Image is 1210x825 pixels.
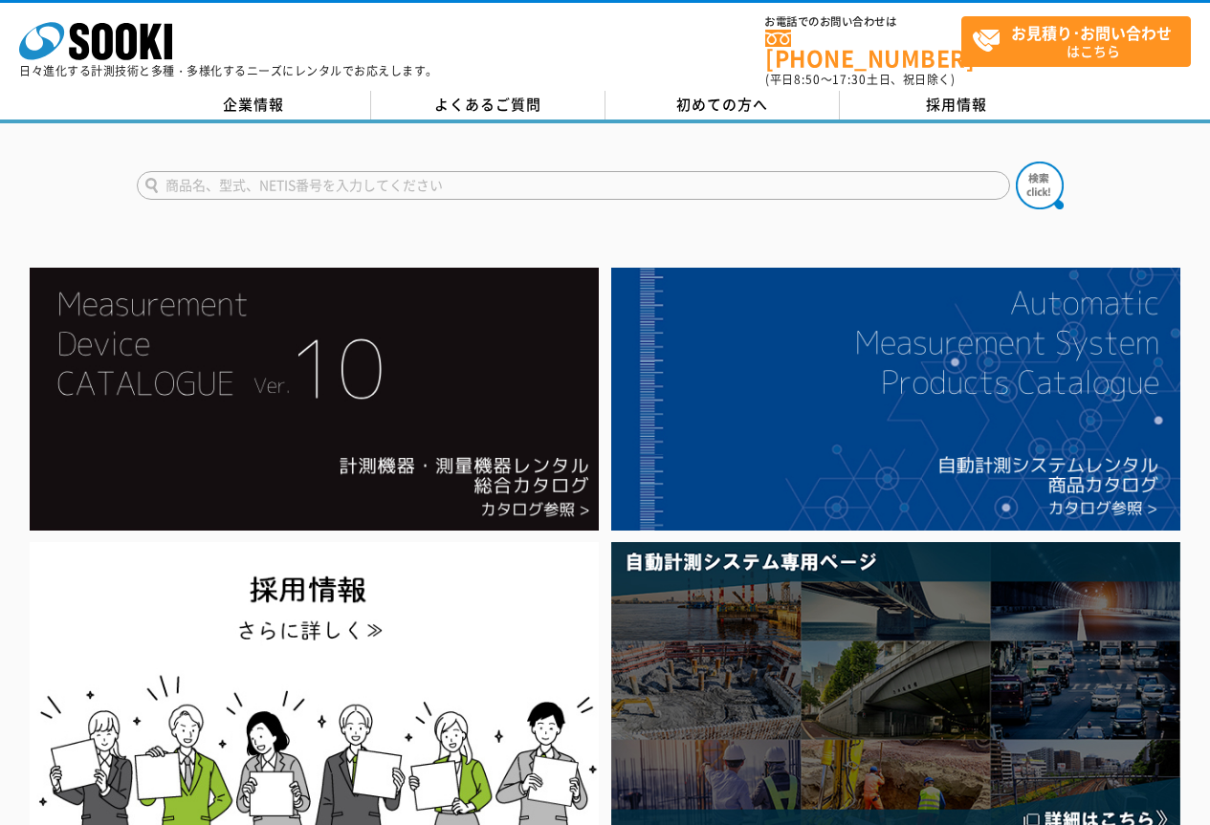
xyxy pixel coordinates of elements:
a: [PHONE_NUMBER] [765,30,961,69]
a: 採用情報 [840,91,1074,119]
img: 自動計測システムカタログ [611,268,1180,531]
span: 17:30 [832,71,867,88]
span: お電話でのお問い合わせは [765,16,961,28]
span: (平日 ～ 土日、祝日除く) [765,71,955,88]
span: 8:50 [794,71,821,88]
strong: お見積り･お問い合わせ [1011,21,1172,44]
img: btn_search.png [1016,162,1064,209]
a: 初めての方へ [605,91,840,119]
p: 日々進化する計測技術と多種・多様化するニーズにレンタルでお応えします。 [19,65,438,76]
span: はこちら [972,17,1190,65]
a: 企業情報 [137,91,371,119]
img: Catalog Ver10 [30,268,599,531]
a: よくあるご質問 [371,91,605,119]
span: 初めての方へ [676,94,768,115]
input: 商品名、型式、NETIS番号を入力してください [137,171,1010,200]
a: お見積り･お問い合わせはこちら [961,16,1191,67]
